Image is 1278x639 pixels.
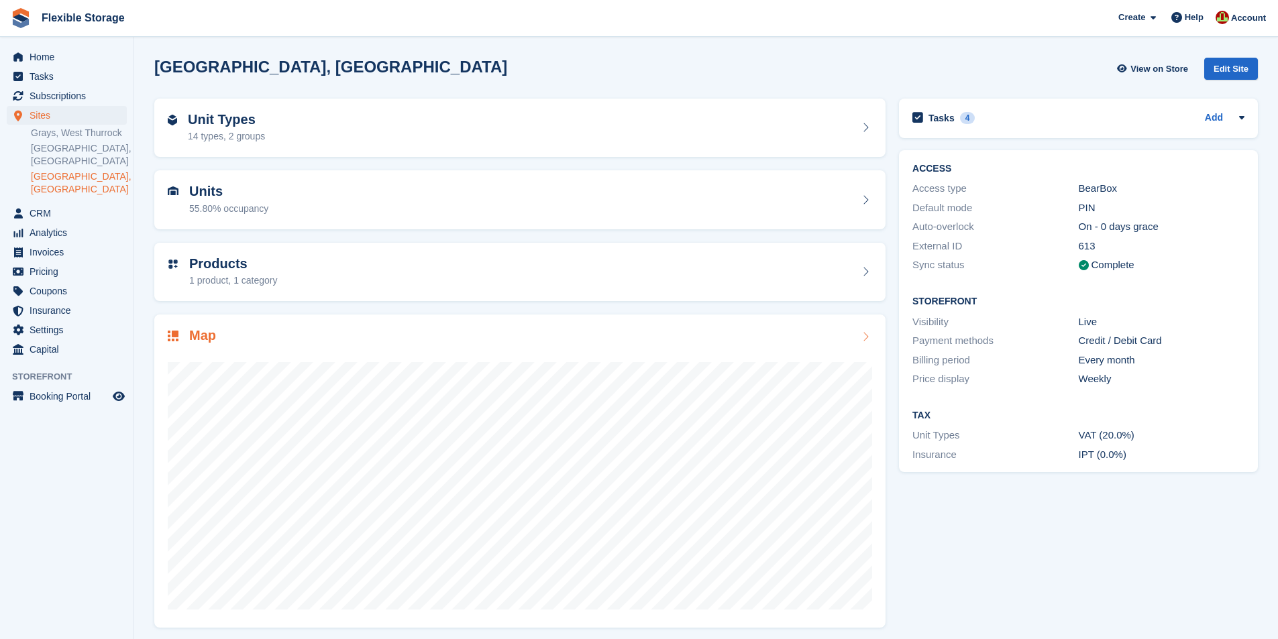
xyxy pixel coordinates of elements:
[189,184,268,199] h2: Units
[154,170,886,229] a: Units 55.80% occupancy
[154,243,886,302] a: Products 1 product, 1 category
[154,58,507,76] h2: [GEOGRAPHIC_DATA], [GEOGRAPHIC_DATA]
[912,353,1078,368] div: Billing period
[30,48,110,66] span: Home
[912,257,1078,273] div: Sync status
[1185,11,1204,24] span: Help
[154,99,886,158] a: Unit Types 14 types, 2 groups
[912,239,1078,254] div: External ID
[31,127,127,139] a: Grays, West Thurrock
[30,301,110,320] span: Insurance
[928,112,955,124] h2: Tasks
[7,223,127,242] a: menu
[168,259,178,270] img: custom-product-icn-752c56ca05d30b4aa98f6f15887a0e09747e85b44ffffa43cff429088544963d.svg
[7,48,127,66] a: menu
[7,204,127,223] a: menu
[30,340,110,359] span: Capital
[912,314,1078,330] div: Visibility
[912,296,1244,307] h2: Storefront
[912,447,1078,463] div: Insurance
[912,333,1078,349] div: Payment methods
[7,282,127,300] a: menu
[7,387,127,406] a: menu
[188,129,265,143] div: 14 types, 2 groups
[7,67,127,86] a: menu
[7,106,127,125] a: menu
[111,388,127,404] a: Preview store
[1204,58,1258,80] div: Edit Site
[912,371,1078,387] div: Price display
[30,106,110,125] span: Sites
[11,8,31,28] img: stora-icon-8386f47178a22dfd0bd8f6a31ec36ba5ce8667c1dd55bd0f319d3a0aa187defe.svg
[30,262,110,281] span: Pricing
[1079,428,1244,443] div: VAT (20.0%)
[7,340,127,359] a: menu
[31,170,127,196] a: [GEOGRAPHIC_DATA], [GEOGRAPHIC_DATA]
[1079,333,1244,349] div: Credit / Debit Card
[30,204,110,223] span: CRM
[1204,58,1258,85] a: Edit Site
[7,86,127,105] a: menu
[1079,181,1244,196] div: BearBox
[1231,11,1266,25] span: Account
[188,112,265,127] h2: Unit Types
[30,67,110,86] span: Tasks
[30,86,110,105] span: Subscriptions
[912,164,1244,174] h2: ACCESS
[31,142,127,168] a: [GEOGRAPHIC_DATA], [GEOGRAPHIC_DATA]
[960,112,975,124] div: 4
[1079,219,1244,235] div: On - 0 days grace
[30,282,110,300] span: Coupons
[30,223,110,242] span: Analytics
[1079,314,1244,330] div: Live
[1079,371,1244,387] div: Weekly
[1216,11,1229,24] img: David Jones
[912,200,1078,216] div: Default mode
[912,181,1078,196] div: Access type
[30,387,110,406] span: Booking Portal
[1079,239,1244,254] div: 613
[1205,111,1223,126] a: Add
[7,262,127,281] a: menu
[1115,58,1193,80] a: View on Store
[912,428,1078,443] div: Unit Types
[1118,11,1145,24] span: Create
[7,243,127,262] a: menu
[7,321,127,339] a: menu
[168,115,177,125] img: unit-type-icn-2b2737a686de81e16bb02015468b77c625bbabd49415b5ef34ead5e3b44a266d.svg
[1130,62,1188,76] span: View on Store
[912,219,1078,235] div: Auto-overlock
[154,314,886,628] a: Map
[1091,257,1134,273] div: Complete
[189,274,278,288] div: 1 product, 1 category
[30,243,110,262] span: Invoices
[189,202,268,216] div: 55.80% occupancy
[30,321,110,339] span: Settings
[189,256,278,272] h2: Products
[189,328,216,343] h2: Map
[912,410,1244,421] h2: Tax
[12,370,134,384] span: Storefront
[1079,447,1244,463] div: IPT (0.0%)
[168,186,178,196] img: unit-icn-7be61d7bf1b0ce9d3e12c5938cc71ed9869f7b940bace4675aadf7bd6d80202e.svg
[1079,353,1244,368] div: Every month
[36,7,130,29] a: Flexible Storage
[1079,200,1244,216] div: PIN
[168,331,178,341] img: map-icn-33ee37083ee616e46c38cad1a60f524a97daa1e2b2c8c0bc3eb3415660979fc1.svg
[7,301,127,320] a: menu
